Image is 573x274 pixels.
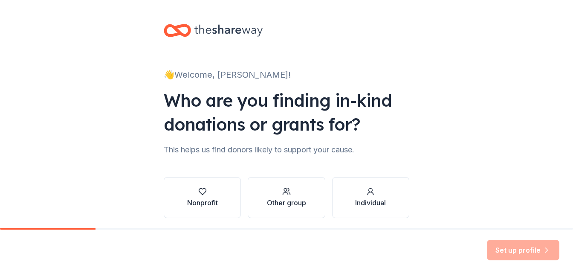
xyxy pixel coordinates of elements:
[332,177,409,218] button: Individual
[164,143,409,157] div: This helps us find donors likely to support your cause.
[164,88,409,136] div: Who are you finding in-kind donations or grants for?
[164,177,241,218] button: Nonprofit
[355,198,386,208] div: Individual
[164,68,409,82] div: 👋 Welcome, [PERSON_NAME]!
[187,198,218,208] div: Nonprofit
[267,198,306,208] div: Other group
[248,177,325,218] button: Other group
